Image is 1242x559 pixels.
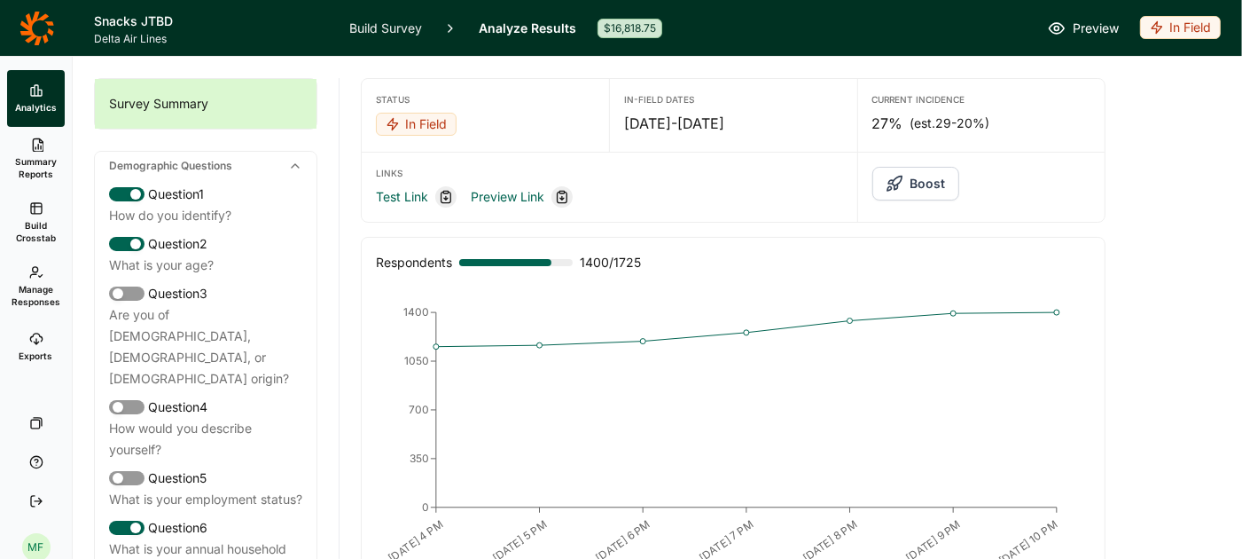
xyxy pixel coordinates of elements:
[94,32,328,46] span: Delta Air Lines
[409,403,429,416] tspan: 700
[376,186,428,208] a: Test Link
[376,167,843,179] div: Links
[109,517,302,539] div: Question 6
[376,113,457,136] div: In Field
[580,252,641,273] span: 1400 / 1725
[404,354,429,367] tspan: 1050
[109,489,302,510] div: What is your employment status?
[15,101,57,114] span: Analytics
[872,167,959,201] button: Boost
[422,500,429,514] tspan: 0
[435,186,457,208] div: Copy link
[1140,16,1221,41] button: In Field
[624,113,842,134] div: [DATE] - [DATE]
[872,113,903,134] span: 27%
[7,127,65,191] a: Summary Reports
[109,184,302,205] div: Question 1
[94,11,328,32] h1: Snacks JTBD
[109,418,302,461] div: How would you describe yourself?
[410,452,429,465] tspan: 350
[14,219,58,244] span: Build Crosstab
[109,233,302,255] div: Question 2
[376,113,457,138] button: In Field
[95,79,316,129] div: Survey Summary
[109,468,302,489] div: Question 5
[1140,16,1221,39] div: In Field
[598,19,662,38] div: $16,818.75
[910,114,990,132] span: (est. 29-20% )
[95,152,316,180] div: Demographic Questions
[872,93,1090,106] div: Current Incidence
[7,319,65,375] a: Exports
[14,155,58,180] span: Summary Reports
[109,283,302,304] div: Question 3
[1048,18,1119,39] a: Preview
[109,397,302,418] div: Question 4
[376,252,452,273] div: Respondents
[624,93,842,106] div: In-Field Dates
[551,186,573,208] div: Copy link
[20,350,53,362] span: Exports
[7,191,65,255] a: Build Crosstab
[471,186,544,208] a: Preview Link
[376,93,595,106] div: Status
[12,283,60,308] span: Manage Responses
[7,255,65,319] a: Manage Responses
[403,305,429,319] tspan: 1400
[109,304,302,390] div: Are you of [DEMOGRAPHIC_DATA], [DEMOGRAPHIC_DATA], or [DEMOGRAPHIC_DATA] origin?
[109,255,302,276] div: What is your age?
[109,205,302,226] div: How do you identify?
[7,70,65,127] a: Analytics
[1073,18,1119,39] span: Preview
